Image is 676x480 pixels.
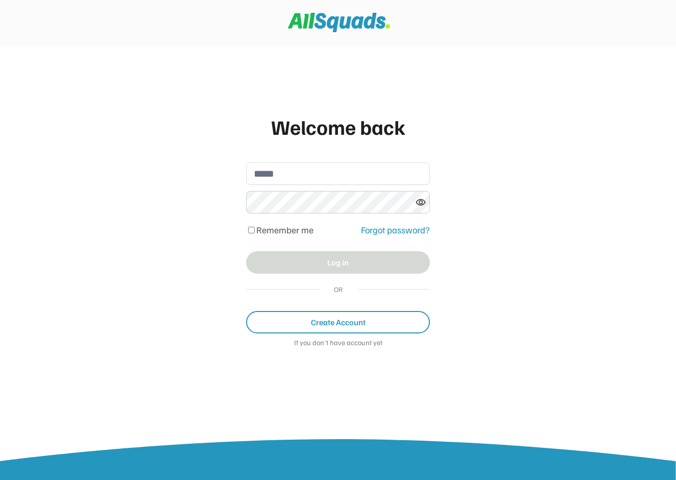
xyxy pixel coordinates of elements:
[361,223,430,237] div: Forgot password?
[246,311,430,333] button: Create Account
[288,13,390,32] img: Squad%20Logo.svg
[246,111,430,142] div: Welcome back
[246,339,430,349] div: If you don't have account yet
[329,284,347,295] div: OR
[246,251,430,274] button: Log in
[256,224,313,235] label: Remember me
